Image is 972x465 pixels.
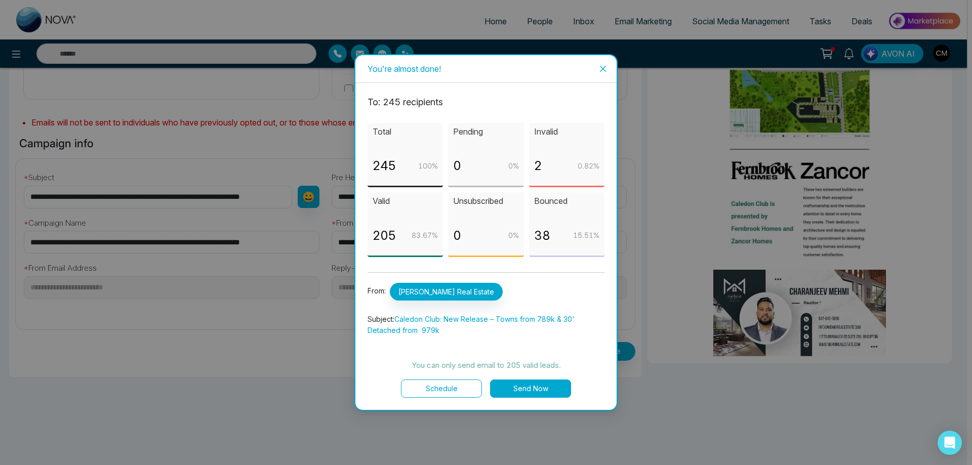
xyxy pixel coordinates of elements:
p: 2 [534,156,542,176]
p: Total [373,125,438,138]
p: Subject: [368,314,604,336]
p: You can only send email to 205 valid leads. [368,359,604,371]
p: Valid [373,195,438,207]
p: To: 245 recipient s [368,95,604,109]
p: From: [368,283,604,301]
p: Pending [453,125,518,138]
p: 83.67 % [412,230,438,241]
p: Unsubscribed [453,195,518,207]
p: 0.82 % [578,160,599,172]
span: Caledon Club: New Release – Towns from 789k & 30' Detached from 979k [368,315,575,334]
span: close [599,65,607,73]
div: You're almost done! [368,63,604,74]
button: Send Now [490,379,571,398]
button: Close [589,55,617,82]
p: 0 % [508,160,519,172]
p: 38 [534,226,550,245]
p: 205 [373,226,396,245]
p: Invalid [534,125,599,138]
p: 15.51 % [573,230,599,241]
p: 245 [373,156,396,176]
p: 0 [453,156,461,176]
p: 0 % [508,230,519,241]
p: 0 [453,226,461,245]
button: Schedule [401,379,482,398]
span: [PERSON_NAME] Real Estate [390,283,503,301]
p: Bounced [534,195,599,207]
p: 100 % [418,160,438,172]
div: Open Intercom Messenger [938,431,962,455]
